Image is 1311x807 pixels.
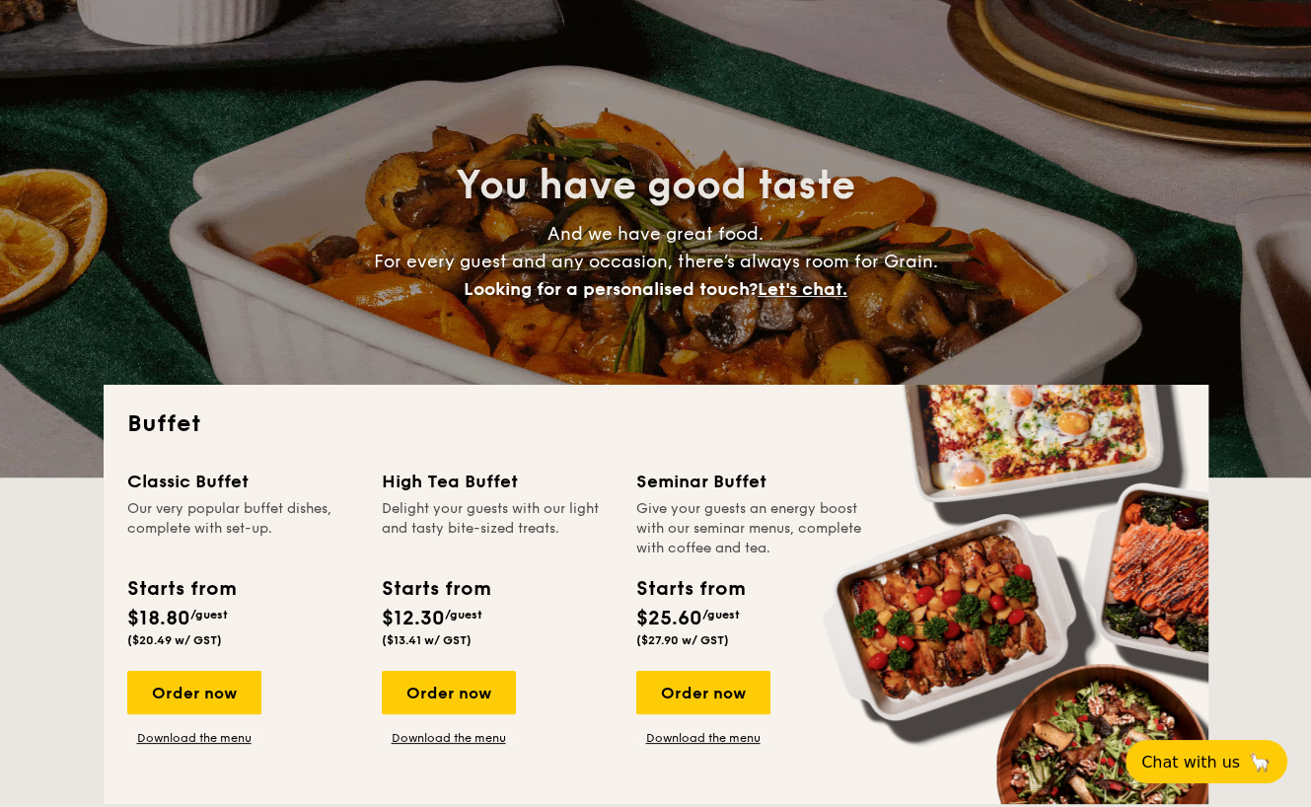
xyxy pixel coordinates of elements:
span: /guest [702,608,740,622]
button: Chat with us🦙 [1126,740,1287,783]
span: Let's chat. [758,278,847,300]
div: Starts from [127,574,235,604]
span: /guest [445,608,482,622]
span: ($13.41 w/ GST) [382,633,472,647]
div: Starts from [382,574,489,604]
span: And we have great food. For every guest and any occasion, there’s always room for Grain. [374,223,938,300]
div: Order now [636,671,770,714]
span: /guest [190,608,228,622]
div: Our very popular buffet dishes, complete with set-up. [127,499,358,558]
span: ($20.49 w/ GST) [127,633,222,647]
span: $25.60 [636,607,702,630]
h2: Buffet [127,408,1185,440]
div: Give your guests an energy boost with our seminar menus, complete with coffee and tea. [636,499,867,558]
span: You have good taste [456,162,855,209]
div: Order now [127,671,261,714]
a: Download the menu [382,730,516,746]
a: Download the menu [127,730,261,746]
span: Chat with us [1141,753,1240,771]
span: $18.80 [127,607,190,630]
div: High Tea Buffet [382,468,613,495]
a: Download the menu [636,730,770,746]
div: Seminar Buffet [636,468,867,495]
span: $12.30 [382,607,445,630]
div: Starts from [636,574,744,604]
span: 🦙 [1248,751,1272,773]
span: ($27.90 w/ GST) [636,633,729,647]
div: Classic Buffet [127,468,358,495]
span: Looking for a personalised touch? [464,278,758,300]
div: Delight your guests with our light and tasty bite-sized treats. [382,499,613,558]
div: Order now [382,671,516,714]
